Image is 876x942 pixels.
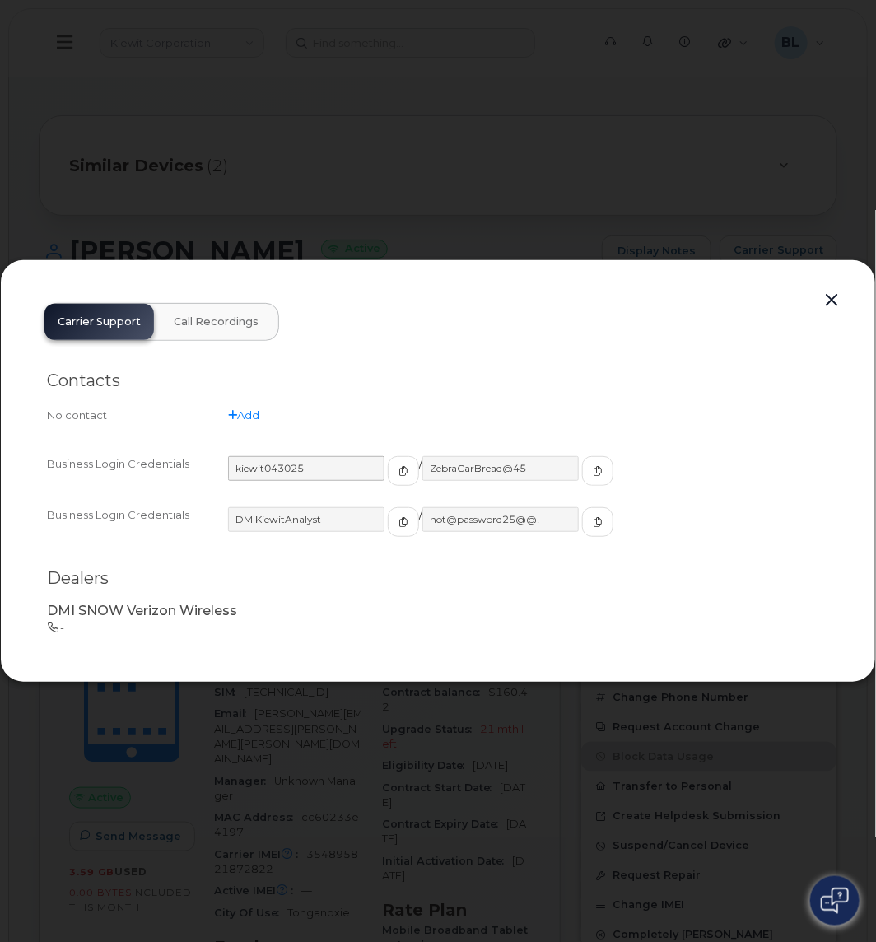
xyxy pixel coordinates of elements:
[47,456,228,501] div: Business Login Credentials
[388,507,419,537] button: copy to clipboard
[821,888,849,914] img: Open chat
[228,408,259,422] a: Add
[388,456,419,486] button: copy to clipboard
[47,507,228,552] div: Business Login Credentials
[47,602,829,621] p: DMI SNOW Verizon Wireless
[228,507,829,552] div: /
[582,456,613,486] button: copy to clipboard
[228,456,829,501] div: /
[174,315,259,329] span: Call Recordings
[47,568,829,589] h2: Dealers
[47,371,829,391] h2: Contacts
[582,507,613,537] button: copy to clipboard
[47,620,829,636] p: -
[47,408,228,423] div: No contact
